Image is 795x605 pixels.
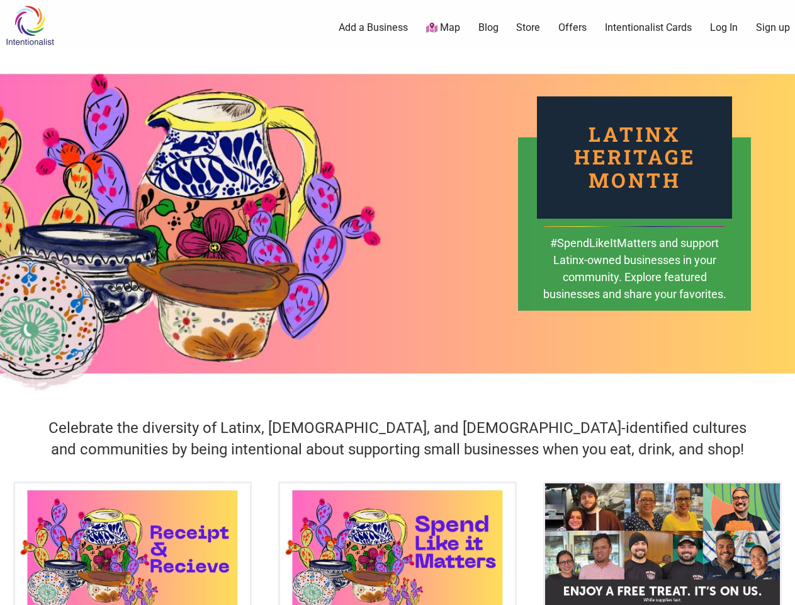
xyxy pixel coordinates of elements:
[756,21,790,35] a: Sign up
[478,21,499,35] a: Blog
[710,21,738,35] a: Log In
[40,418,755,460] h4: Celebrate the diversity of Latinx, [DEMOGRAPHIC_DATA], and [DEMOGRAPHIC_DATA]-identified cultures...
[516,21,540,35] a: Store
[542,234,727,321] div: #SpendLikeItMatters and support Latinx-owned businesses in your community. Explore featured busin...
[339,21,408,35] a: Add a Business
[558,21,587,35] a: Offers
[605,21,692,35] a: Intentionalist Cards
[537,96,732,219] div: Latinx Heritage Month
[426,21,460,35] a: Map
